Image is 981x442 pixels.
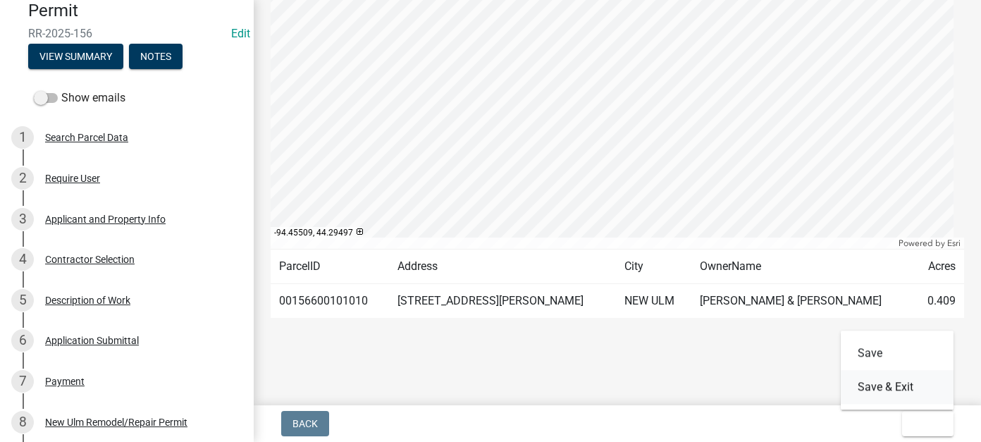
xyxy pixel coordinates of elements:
[281,411,329,436] button: Back
[292,418,318,429] span: Back
[11,370,34,393] div: 7
[28,44,123,69] button: View Summary
[389,284,616,319] td: [STREET_ADDRESS][PERSON_NAME]
[691,250,914,284] td: OwnerName
[45,295,130,305] div: Description of Work
[841,370,954,404] button: Save & Exit
[902,411,954,436] button: Exit
[11,289,34,312] div: 5
[45,417,187,427] div: New Ulm Remodel/Repair Permit
[11,126,34,149] div: 1
[947,238,961,248] a: Esri
[389,250,616,284] td: Address
[616,250,691,284] td: City
[11,248,34,271] div: 4
[231,27,250,40] wm-modal-confirm: Edit Application Number
[28,27,226,40] span: RR-2025-156
[271,250,389,284] td: ParcelID
[913,418,934,429] span: Exit
[45,376,85,386] div: Payment
[45,214,166,224] div: Applicant and Property Info
[841,331,954,410] div: Exit
[45,336,139,345] div: Application Submittal
[913,284,964,319] td: 0.409
[231,27,250,40] a: Edit
[34,90,125,106] label: Show emails
[11,329,34,352] div: 6
[129,51,183,63] wm-modal-confirm: Notes
[45,133,128,142] div: Search Parcel Data
[11,208,34,231] div: 3
[11,411,34,434] div: 8
[691,284,914,319] td: [PERSON_NAME] & [PERSON_NAME]
[28,51,123,63] wm-modal-confirm: Summary
[129,44,183,69] button: Notes
[271,284,389,319] td: 00156600101010
[895,238,964,249] div: Powered by
[45,173,100,183] div: Require User
[11,167,34,190] div: 2
[45,254,135,264] div: Contractor Selection
[616,284,691,319] td: NEW ULM
[913,250,964,284] td: Acres
[841,336,954,370] button: Save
